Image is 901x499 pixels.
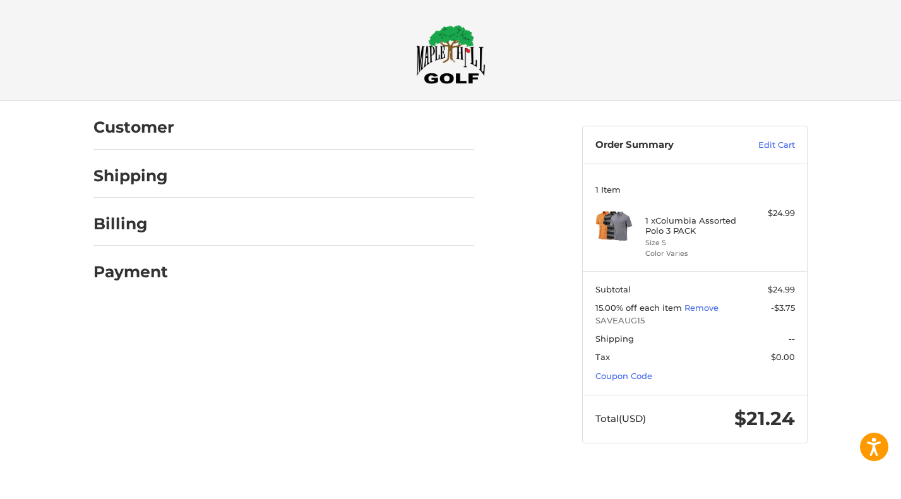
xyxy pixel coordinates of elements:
span: $24.99 [768,284,795,294]
span: 15.00% off each item [595,303,684,313]
a: Remove [684,303,719,313]
span: Shipping [595,334,634,344]
h4: 1 x Columbia Assorted Polo 3 PACK [645,215,742,236]
h2: Billing [93,214,167,234]
div: $24.99 [745,207,795,220]
img: Maple Hill Golf [416,25,486,84]
span: Subtotal [595,284,631,294]
span: $0.00 [771,352,795,362]
span: Tax [595,352,610,362]
span: -- [789,334,795,344]
h3: Order Summary [595,139,731,152]
h2: Customer [93,117,174,137]
span: $21.24 [734,407,795,430]
h2: Payment [93,262,168,282]
span: Total (USD) [595,412,646,424]
h2: Shipping [93,166,168,186]
span: -$3.75 [771,303,795,313]
li: Size S [645,237,742,248]
span: SAVEAUG15 [595,315,795,327]
a: Coupon Code [595,371,652,381]
h3: 1 Item [595,184,795,195]
li: Color Varies [645,248,742,259]
a: Edit Cart [731,139,795,152]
